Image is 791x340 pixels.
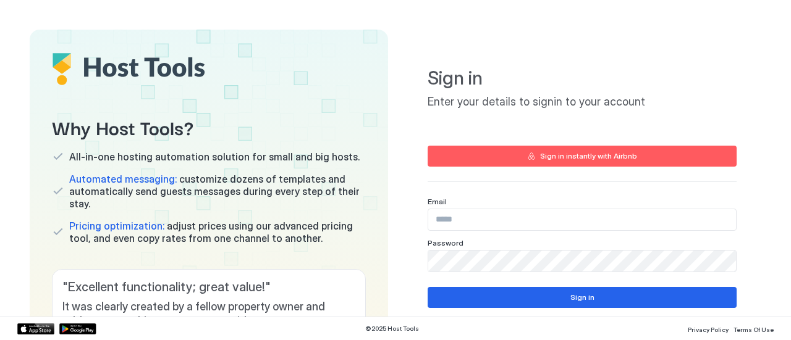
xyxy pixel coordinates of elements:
[69,151,360,163] span: All-in-one hosting automation solution for small and big hosts.
[69,220,164,232] span: Pricing optimization:
[734,326,774,333] span: Terms Of Use
[69,220,366,244] span: adjust prices using our advanced pricing tool, and even copy rates from one channel to another.
[688,322,729,335] a: Privacy Policy
[69,173,177,185] span: Automated messaging:
[428,251,736,272] input: Input Field
[540,151,637,162] div: Sign in instantly with Airbnb
[428,209,736,230] input: Input Field
[428,146,737,167] button: Sign in instantly with Airbnb
[62,280,355,295] span: " Excellent functionality; great value! "
[428,238,463,247] span: Password
[59,323,96,334] a: Google Play Store
[428,95,737,109] span: Enter your details to signin to your account
[570,292,594,303] div: Sign in
[428,67,737,90] span: Sign in
[69,173,366,210] span: customize dozens of templates and automatically send guests messages during every step of their s...
[17,323,54,334] a: App Store
[734,322,774,335] a: Terms Of Use
[688,326,729,333] span: Privacy Policy
[428,197,447,206] span: Email
[365,325,419,333] span: © 2025 Host Tools
[428,287,737,308] button: Sign in
[52,113,366,141] span: Why Host Tools?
